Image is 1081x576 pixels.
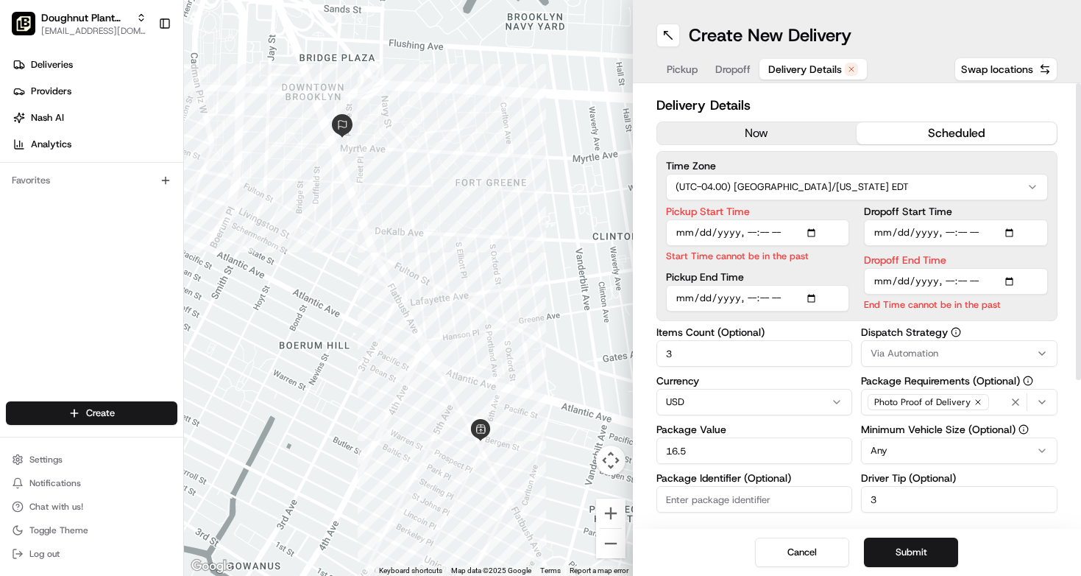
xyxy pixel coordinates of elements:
[104,249,178,261] a: Powered byPylon
[50,141,241,155] div: Start new chat
[1018,424,1029,435] button: Minimum Vehicle Size (Optional)
[864,206,1048,217] label: Dropoff Start Time
[12,12,35,35] img: Doughnut Plant (BK)
[871,347,938,360] span: Via Automation
[118,208,242,234] a: 💻API Documentation
[861,389,1057,415] button: Photo Proof of Delivery
[124,215,136,227] div: 💻
[540,566,561,575] a: Terms
[6,496,177,517] button: Chat with us!
[146,250,178,261] span: Pylon
[768,62,842,77] span: Delivery Details
[250,145,268,163] button: Start new chat
[379,566,442,576] button: Keyboard shortcuts
[864,255,1048,265] label: Dropoff End Time
[6,401,177,425] button: Create
[29,524,88,536] span: Toggle Theme
[861,424,1057,435] label: Minimum Vehicle Size (Optional)
[29,548,60,560] span: Log out
[6,544,177,564] button: Log out
[38,95,243,110] input: Clear
[861,376,1057,386] label: Package Requirements (Optional)
[31,85,71,98] span: Providers
[596,499,625,528] button: Zoom in
[6,449,177,470] button: Settings
[31,58,73,71] span: Deliveries
[6,133,183,156] a: Analytics
[9,208,118,234] a: 📗Knowledge Base
[864,538,958,567] button: Submit
[666,161,1049,171] label: Time Zone
[451,566,531,575] span: Map data ©2025 Google
[31,111,64,124] span: Nash AI
[656,473,853,483] label: Package Identifier (Optional)
[954,57,1057,81] button: Swap locations
[29,477,81,489] span: Notifications
[15,15,44,44] img: Nash
[857,122,1057,144] button: scheduled
[656,486,853,513] input: Enter package identifier
[656,424,853,435] label: Package Value
[715,62,751,77] span: Dropoff
[6,80,183,103] a: Providers
[861,486,1057,513] input: Enter driver tip amount
[656,95,1058,116] h2: Delivery Details
[951,327,961,337] button: Dispatch Strategy
[29,454,63,466] span: Settings
[666,272,850,282] label: Pickup End Time
[755,538,849,567] button: Cancel
[6,169,177,192] div: Favorites
[41,25,146,37] button: [EMAIL_ADDRESS][DOMAIN_NAME]
[961,62,1033,77] span: Swap locations
[874,396,971,408] span: Photo Proof of Delivery
[6,520,177,541] button: Toggle Theme
[656,438,853,464] input: Enter package value
[15,141,41,167] img: 1736555255976-a54dd68f-1ca7-489b-9aae-adbdc363a1c4
[596,446,625,475] button: Map camera controls
[570,566,628,575] a: Report a map error
[864,298,1048,312] p: End Time cannot be in the past
[31,138,71,151] span: Analytics
[666,249,850,263] p: Start Time cannot be in the past
[6,53,183,77] a: Deliveries
[656,376,853,386] label: Currency
[86,407,115,420] span: Create
[666,206,850,217] label: Pickup Start Time
[15,215,26,227] div: 📗
[50,155,186,167] div: We're available if you need us!
[6,106,183,130] a: Nash AI
[15,59,268,82] p: Welcome 👋
[861,473,1057,483] label: Driver Tip (Optional)
[6,6,152,41] button: Doughnut Plant (BK)Doughnut Plant (BK)[EMAIL_ADDRESS][DOMAIN_NAME]
[1023,376,1033,386] button: Package Requirements (Optional)
[188,557,236,576] img: Google
[667,62,698,77] span: Pickup
[29,501,83,513] span: Chat with us!
[29,214,113,228] span: Knowledge Base
[6,473,177,494] button: Notifications
[596,529,625,558] button: Zoom out
[861,340,1057,367] button: Via Automation
[41,10,130,25] button: Doughnut Plant (BK)
[689,24,851,47] h1: Create New Delivery
[656,327,853,337] label: Items Count (Optional)
[188,557,236,576] a: Open this area in Google Maps (opens a new window)
[656,340,853,367] input: Enter number of items
[861,327,1057,337] label: Dispatch Strategy
[657,122,857,144] button: now
[139,214,236,228] span: API Documentation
